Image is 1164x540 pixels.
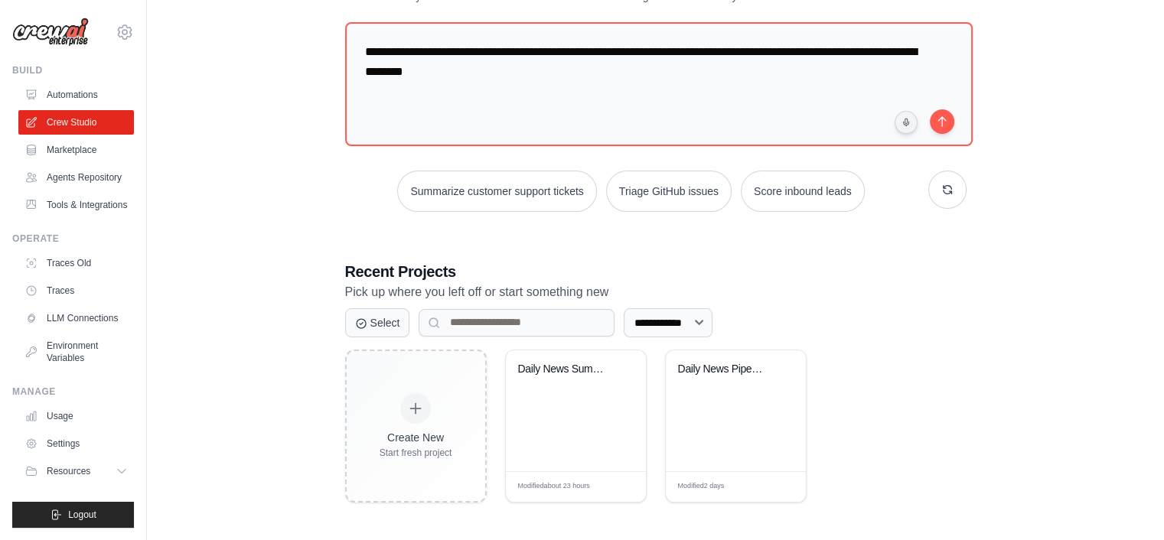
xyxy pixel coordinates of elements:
span: Modified 2 days [678,481,725,492]
div: Manage [12,385,134,398]
div: Start fresh project [380,447,452,459]
img: Logo [12,18,89,47]
button: Resources [18,459,134,483]
button: Summarize customer support tickets [397,171,596,212]
a: LLM Connections [18,306,134,330]
div: Daily News Summary for Slack [518,363,611,376]
button: Triage GitHub issues [606,171,732,212]
div: Create New [380,430,452,445]
a: Traces [18,278,134,303]
a: Environment Variables [18,333,134,370]
button: Logout [12,502,134,528]
div: Build [12,64,134,76]
button: Score inbound leads [741,171,865,212]
div: Daily News Pipeline (Taiwan) [678,363,771,376]
a: Settings [18,431,134,456]
a: Agents Repository [18,165,134,190]
h3: Recent Projects [345,261,967,282]
button: Click to speak your automation idea [895,111,918,134]
iframe: Chat Widget [1087,467,1164,540]
div: Operate [12,233,134,245]
a: Usage [18,404,134,428]
a: Traces Old [18,251,134,275]
span: Resources [47,465,90,477]
span: Edit [769,481,782,493]
span: Modified about 23 hours [518,481,590,492]
button: Select [345,308,410,337]
span: Logout [68,509,96,521]
a: Tools & Integrations [18,193,134,217]
a: Automations [18,83,134,107]
button: Get new suggestions [928,171,967,209]
a: Marketplace [18,138,134,162]
div: 聊天小工具 [1087,467,1164,540]
p: Pick up where you left off or start something new [345,282,967,302]
span: Edit [609,481,622,493]
a: Crew Studio [18,110,134,135]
